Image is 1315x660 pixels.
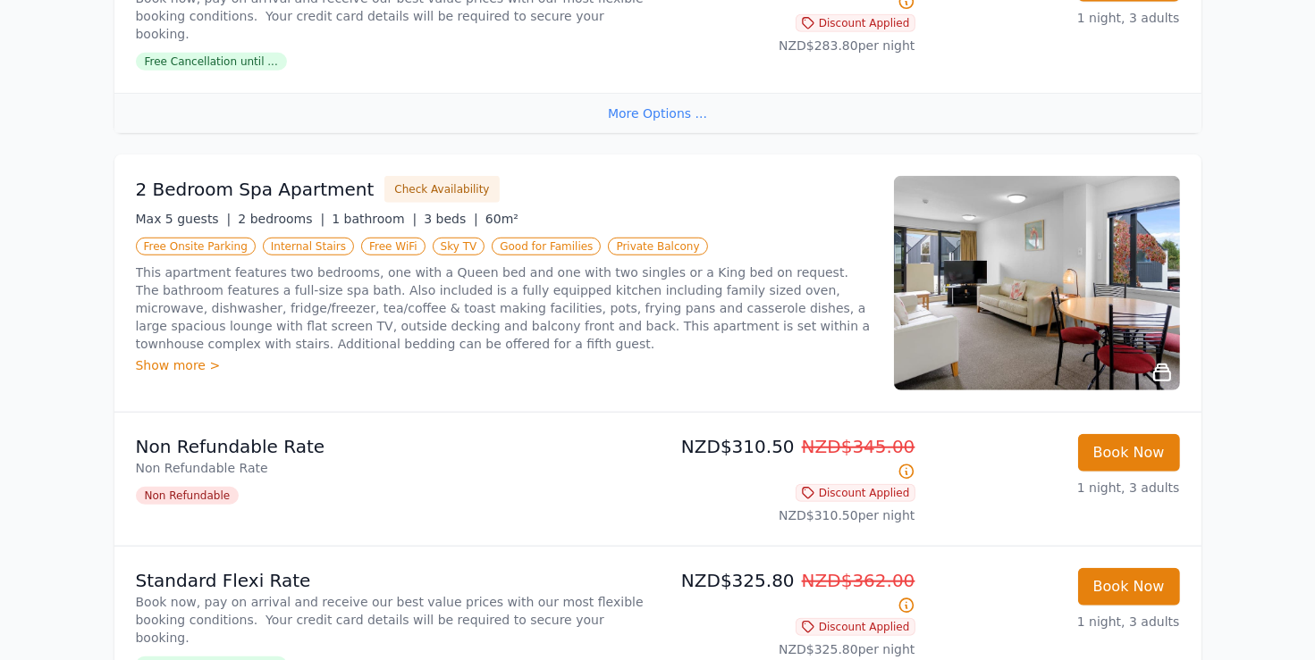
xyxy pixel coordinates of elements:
[136,487,240,505] span: Non Refundable
[238,212,325,226] span: 2 bedrooms |
[665,506,915,524] p: NZD$310.50 per night
[802,436,915,457] span: NZD$345.00
[136,53,287,71] span: Free Cancellation until ...
[665,568,915,618] p: NZD$325.80
[796,14,915,32] span: Discount Applied
[492,238,601,255] span: Good for Families
[930,613,1180,631] p: 1 night, 3 adults
[136,212,232,226] span: Max 5 guests |
[136,593,651,647] p: Book now, pay on arrival and receive our best value prices with our most flexible booking conditi...
[136,263,872,353] p: This apartment features two bedrooms, one with a Queen bed and one with two singles or a King bed...
[930,479,1180,497] p: 1 night, 3 adults
[485,212,518,226] span: 60m²
[802,570,915,591] span: NZD$362.00
[1078,434,1180,472] button: Book Now
[136,568,651,593] p: Standard Flexi Rate
[136,356,872,374] div: Show more >
[136,238,256,255] span: Free Onsite Parking
[136,459,651,477] p: Non Refundable Rate
[796,618,915,636] span: Discount Applied
[332,212,417,226] span: 1 bathroom |
[424,212,478,226] span: 3 beds |
[263,238,354,255] span: Internal Stairs
[608,238,707,255] span: Private Balcony
[665,37,915,54] p: NZD$283.80 per night
[136,177,375,202] h3: 2 Bedroom Spa Apartment
[796,484,915,502] span: Discount Applied
[114,93,1201,133] div: More Options ...
[433,238,485,255] span: Sky TV
[1078,568,1180,606] button: Book Now
[665,640,915,658] p: NZD$325.80 per night
[361,238,426,255] span: Free WiFi
[384,176,499,203] button: Check Availability
[930,9,1180,27] p: 1 night, 3 adults
[136,434,651,459] p: Non Refundable Rate
[665,434,915,484] p: NZD$310.50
